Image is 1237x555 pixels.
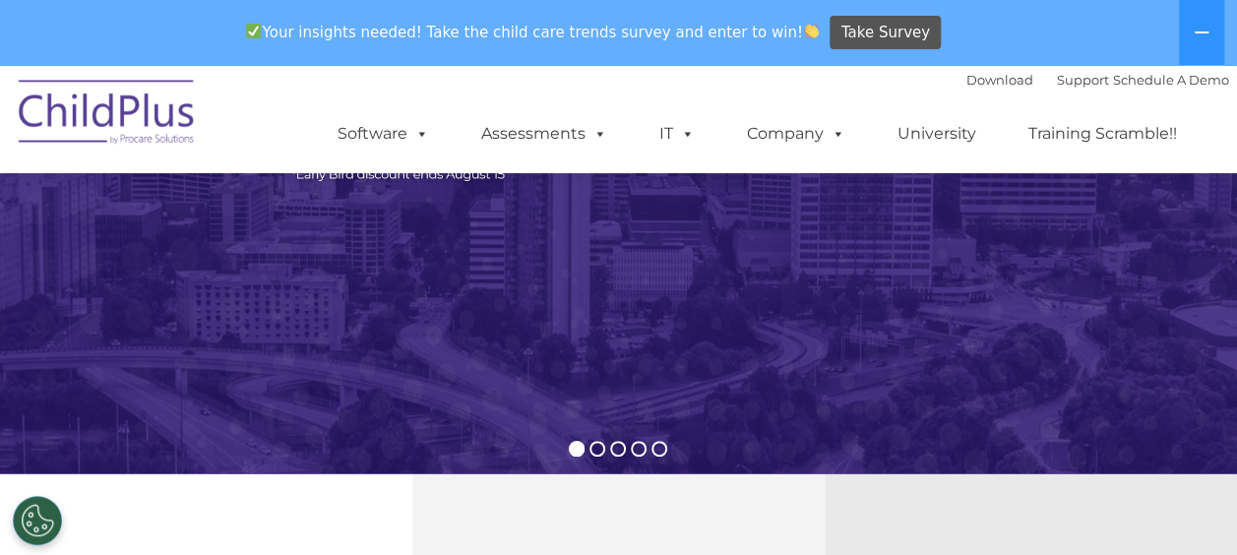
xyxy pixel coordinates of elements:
img: 👏 [804,24,819,38]
a: University [878,114,996,154]
button: Cookies Settings [13,496,62,545]
span: Your insights needed! Take the child care trends survey and enter to win! [238,13,828,51]
a: Training Scramble!! [1009,114,1197,154]
a: IT [640,114,714,154]
img: ChildPlus by Procare Solutions [9,66,206,164]
a: Download [966,72,1033,88]
a: Support [1057,72,1109,88]
a: Company [727,114,865,154]
a: Schedule A Demo [1113,72,1229,88]
a: Software [318,114,449,154]
span: Phone number [274,211,357,225]
img: ✅ [246,24,261,38]
iframe: Chat Widget [1139,461,1237,555]
span: Take Survey [841,16,930,50]
a: Assessments [462,114,627,154]
span: Last name [274,130,334,145]
font: | [966,72,1229,88]
a: Take Survey [830,16,941,50]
